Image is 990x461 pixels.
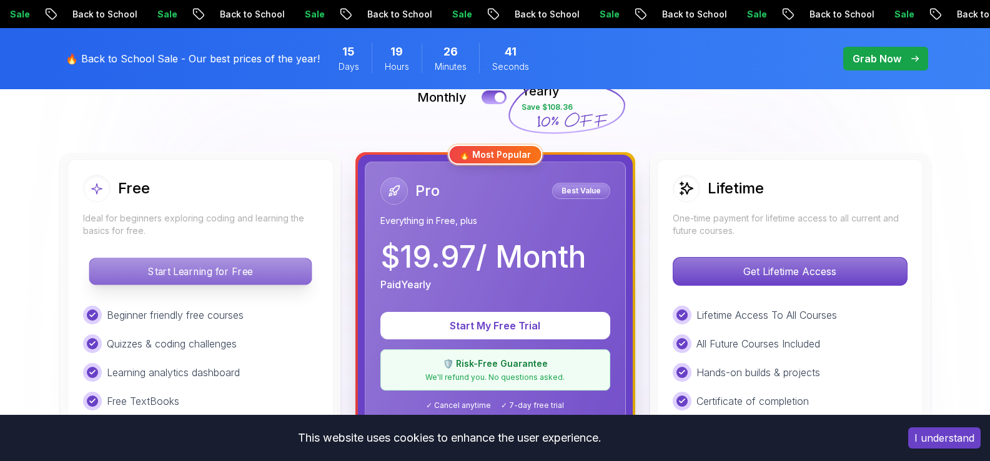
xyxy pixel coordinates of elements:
[380,319,610,332] a: Start My Free Trial
[395,318,595,333] p: Start My Free Trial
[696,336,820,351] p: All Future Courses Included
[107,394,179,409] p: Free TextBooks
[145,8,230,21] p: Back to School
[443,43,458,61] span: 26 Minutes
[107,336,237,351] p: Quizzes & coding challenges
[554,185,608,197] p: Best Value
[83,212,318,237] p: Ideal for beginners exploring coding and learning the basics for free.
[89,258,311,284] p: Start Learning for Free
[426,400,491,410] span: ✓ Cancel anytime
[389,372,602,382] p: We'll refund you. No questions asked.
[292,8,377,21] p: Back to School
[339,61,359,73] span: Days
[672,8,712,21] p: Sale
[83,265,318,278] a: Start Learning for Free
[118,178,150,198] h2: Free
[377,8,417,21] p: Sale
[587,8,672,21] p: Back to School
[505,43,517,61] span: 41 Seconds
[417,89,467,106] p: Monthly
[380,242,586,272] p: $ 19.97 / Month
[380,312,610,339] button: Start My Free Trial
[673,258,907,285] p: Get Lifetime Access
[389,357,602,370] p: 🛡️ Risk-Free Guarantee
[89,258,312,285] button: Start Learning for Free
[82,8,122,21] p: Sale
[735,8,819,21] p: Back to School
[107,308,244,323] p: Beginner friendly free courses
[708,178,764,198] h2: Lifetime
[908,427,981,449] button: Accept cookies
[882,8,967,21] p: Back to School
[492,61,529,73] span: Seconds
[380,277,431,292] p: Paid Yearly
[385,61,409,73] span: Hours
[380,215,610,227] p: Everything in Free, plus
[696,365,820,380] p: Hands-on builds & projects
[696,394,809,409] p: Certificate of completion
[107,365,240,380] p: Learning analytics dashboard
[342,43,355,61] span: 15 Days
[435,61,467,73] span: Minutes
[66,51,320,66] p: 🔥 Back to School Sale - Our best prices of the year!
[440,8,525,21] p: Back to School
[819,8,859,21] p: Sale
[525,8,565,21] p: Sale
[853,51,901,66] p: Grab Now
[230,8,270,21] p: Sale
[501,400,564,410] span: ✓ 7-day free trial
[9,424,889,452] div: This website uses cookies to enhance the user experience.
[696,308,837,323] p: Lifetime Access To All Courses
[390,43,403,61] span: 19 Hours
[415,181,440,201] h2: Pro
[673,265,908,278] a: Get Lifetime Access
[673,257,908,286] button: Get Lifetime Access
[673,212,908,237] p: One-time payment for lifetime access to all current and future courses.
